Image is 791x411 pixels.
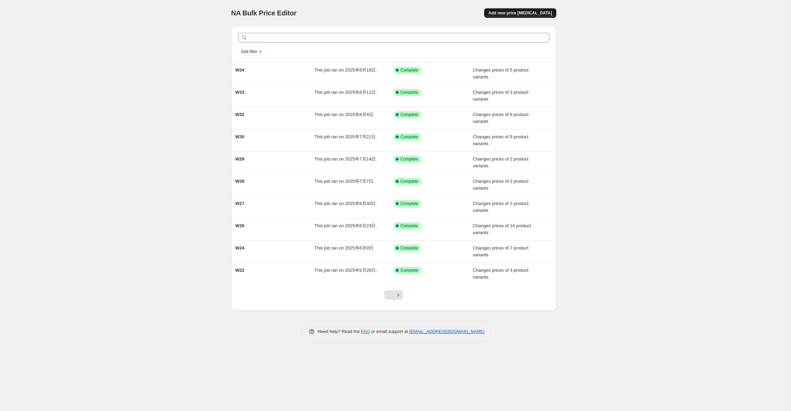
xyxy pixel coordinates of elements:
[314,245,375,251] span: This job ran on 2025年6月9日.
[314,156,377,162] span: This job ran on 2025年7月14日.
[314,201,377,206] span: This job ran on 2025年6月30日.
[401,90,418,95] span: Complete
[473,156,529,168] span: Changes prices of 2 product variants
[473,67,529,79] span: Changes prices of 5 product variants
[473,245,529,257] span: Changes prices of 7 product variants
[241,49,257,54] span: Add filter
[235,201,245,206] span: W27
[401,201,418,206] span: Complete
[401,179,418,184] span: Complete
[401,134,418,140] span: Complete
[235,223,245,228] span: W26
[473,134,529,146] span: Changes prices of 9 product variants
[314,179,375,184] span: This job ran on 2025年7月7日.
[235,90,245,95] span: W33
[235,179,245,184] span: W28
[235,156,245,162] span: W29
[235,134,245,139] span: W30
[314,134,377,139] span: This job ran on 2025年7月21日.
[401,156,418,162] span: Complete
[401,223,418,229] span: Complete
[361,329,370,334] a: FAQ
[401,67,418,73] span: Complete
[318,329,361,334] span: Need help? Read the
[235,268,245,273] span: W22
[484,8,556,18] button: Add new price [MEDICAL_DATA]
[401,245,418,251] span: Complete
[314,268,377,273] span: This job ran on 2025年5月26日.
[314,112,375,117] span: This job ran on 2025年8月4日.
[473,223,531,235] span: Changes prices of 14 product variants
[473,268,529,280] span: Changes prices of 3 product variants
[473,179,529,191] span: Changes prices of 3 product variants
[314,90,377,95] span: This job ran on 2025年8月11日.
[473,201,529,213] span: Changes prices of 2 product variants
[473,112,529,124] span: Changes prices of 6 product variants
[235,245,245,251] span: W24
[314,223,377,228] span: This job ran on 2025年6月23日.
[473,90,529,102] span: Changes prices of 3 product variants
[401,268,418,273] span: Complete
[370,329,409,334] span: or email support at
[235,112,245,117] span: W32
[238,48,265,56] button: Add filter
[401,112,418,117] span: Complete
[488,10,552,16] span: Add new price [MEDICAL_DATA]
[235,67,245,73] span: W34
[409,329,484,334] a: [EMAIL_ADDRESS][DOMAIN_NAME]
[393,290,403,300] button: Next
[231,9,297,17] span: NA Bulk Price Editor
[384,290,403,300] nav: Pagination
[314,67,377,73] span: This job ran on 2025年8月18日.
